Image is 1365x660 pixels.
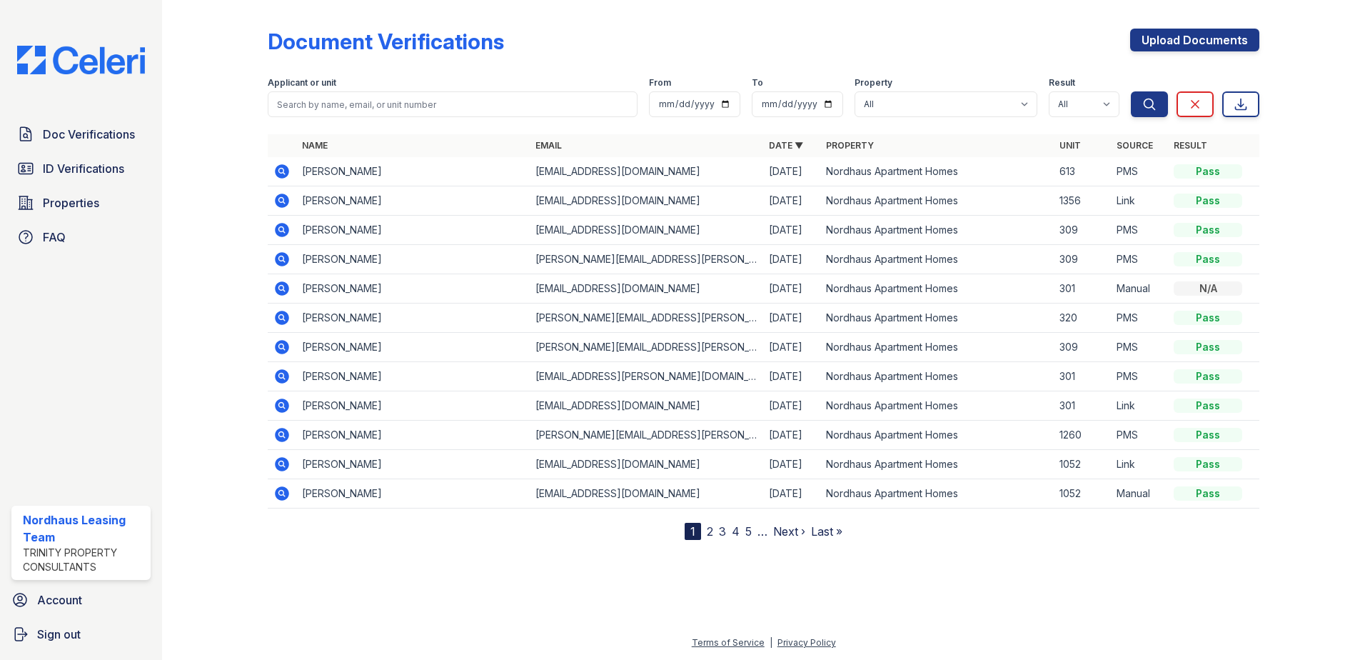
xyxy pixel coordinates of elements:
td: [DATE] [763,479,820,509]
a: 4 [732,524,740,539]
td: 309 [1054,245,1111,274]
div: Pass [1174,369,1242,384]
td: 1260 [1054,421,1111,450]
label: Property [855,77,892,89]
td: 309 [1054,216,1111,245]
td: 301 [1054,391,1111,421]
td: [PERSON_NAME] [296,245,530,274]
td: PMS [1111,333,1168,362]
a: Sign out [6,620,156,649]
td: [PERSON_NAME] [296,479,530,509]
span: Properties [43,194,99,211]
td: [PERSON_NAME] [296,391,530,421]
div: Pass [1174,252,1242,266]
td: [DATE] [763,304,820,333]
div: Pass [1174,428,1242,442]
td: [DATE] [763,157,820,186]
div: Document Verifications [268,29,504,54]
td: PMS [1111,216,1168,245]
td: Manual [1111,479,1168,509]
td: [DATE] [763,274,820,304]
div: Pass [1174,311,1242,325]
div: N/A [1174,281,1242,296]
td: Nordhaus Apartment Homes [820,391,1054,421]
span: … [757,523,767,540]
td: [PERSON_NAME][EMAIL_ADDRESS][PERSON_NAME][PERSON_NAME][DOMAIN_NAME] [530,304,763,333]
div: Pass [1174,164,1242,179]
td: [DATE] [763,450,820,479]
td: [PERSON_NAME] [296,186,530,216]
td: 320 [1054,304,1111,333]
td: Nordhaus Apartment Homes [820,216,1054,245]
td: 301 [1054,274,1111,304]
td: Nordhaus Apartment Homes [820,274,1054,304]
td: [DATE] [763,186,820,216]
div: Pass [1174,457,1242,471]
td: Manual [1111,274,1168,304]
div: 1 [685,523,701,540]
td: [EMAIL_ADDRESS][DOMAIN_NAME] [530,450,763,479]
td: [PERSON_NAME][EMAIL_ADDRESS][PERSON_NAME][PERSON_NAME][DOMAIN_NAME] [530,333,763,362]
td: [PERSON_NAME] [296,216,530,245]
a: Last » [811,524,842,539]
td: 309 [1054,333,1111,362]
td: 1356 [1054,186,1111,216]
div: Pass [1174,194,1242,208]
td: [PERSON_NAME] [296,274,530,304]
a: Property [826,140,874,151]
td: Link [1111,450,1168,479]
td: Nordhaus Apartment Homes [820,421,1054,450]
a: 5 [745,524,752,539]
td: [PERSON_NAME] [296,304,530,333]
a: ID Verifications [11,154,151,183]
div: Pass [1174,223,1242,237]
td: [EMAIL_ADDRESS][DOMAIN_NAME] [530,391,763,421]
a: FAQ [11,223,151,251]
a: Unit [1059,140,1081,151]
td: [EMAIL_ADDRESS][DOMAIN_NAME] [530,157,763,186]
td: [EMAIL_ADDRESS][DOMAIN_NAME] [530,274,763,304]
a: 2 [707,524,713,539]
td: [PERSON_NAME] [296,157,530,186]
td: Nordhaus Apartment Homes [820,245,1054,274]
td: Nordhaus Apartment Homes [820,157,1054,186]
div: | [770,637,772,648]
td: Link [1111,186,1168,216]
td: PMS [1111,157,1168,186]
td: Nordhaus Apartment Homes [820,362,1054,391]
td: PMS [1111,304,1168,333]
td: [PERSON_NAME] [296,333,530,362]
td: 301 [1054,362,1111,391]
label: To [752,77,763,89]
td: [EMAIL_ADDRESS][DOMAIN_NAME] [530,216,763,245]
td: Link [1111,391,1168,421]
label: Result [1049,77,1075,89]
td: [EMAIL_ADDRESS][DOMAIN_NAME] [530,186,763,216]
img: CE_Logo_Blue-a8612792a0a2168367f1c8372b55b34899dd931a85d93a1a3d3e32e68fde9ad4.png [6,46,156,74]
span: Doc Verifications [43,126,135,143]
span: Account [37,591,82,609]
td: Nordhaus Apartment Homes [820,333,1054,362]
a: Date ▼ [769,140,803,151]
a: Privacy Policy [777,637,836,648]
a: Email [535,140,562,151]
div: Trinity Property Consultants [23,546,145,574]
div: Pass [1174,486,1242,501]
a: Doc Verifications [11,120,151,149]
td: Nordhaus Apartment Homes [820,450,1054,479]
a: Name [302,140,328,151]
td: [PERSON_NAME] [296,362,530,391]
td: Nordhaus Apartment Homes [820,186,1054,216]
a: Account [6,586,156,614]
a: Next › [773,524,805,539]
td: [DATE] [763,362,820,391]
td: [DATE] [763,421,820,450]
td: 1052 [1054,450,1111,479]
td: [PERSON_NAME][EMAIL_ADDRESS][PERSON_NAME][PERSON_NAME][DOMAIN_NAME] [530,245,763,274]
span: ID Verifications [43,160,124,177]
td: Nordhaus Apartment Homes [820,479,1054,509]
a: Upload Documents [1130,29,1259,51]
td: [DATE] [763,391,820,421]
td: [EMAIL_ADDRESS][DOMAIN_NAME] [530,479,763,509]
